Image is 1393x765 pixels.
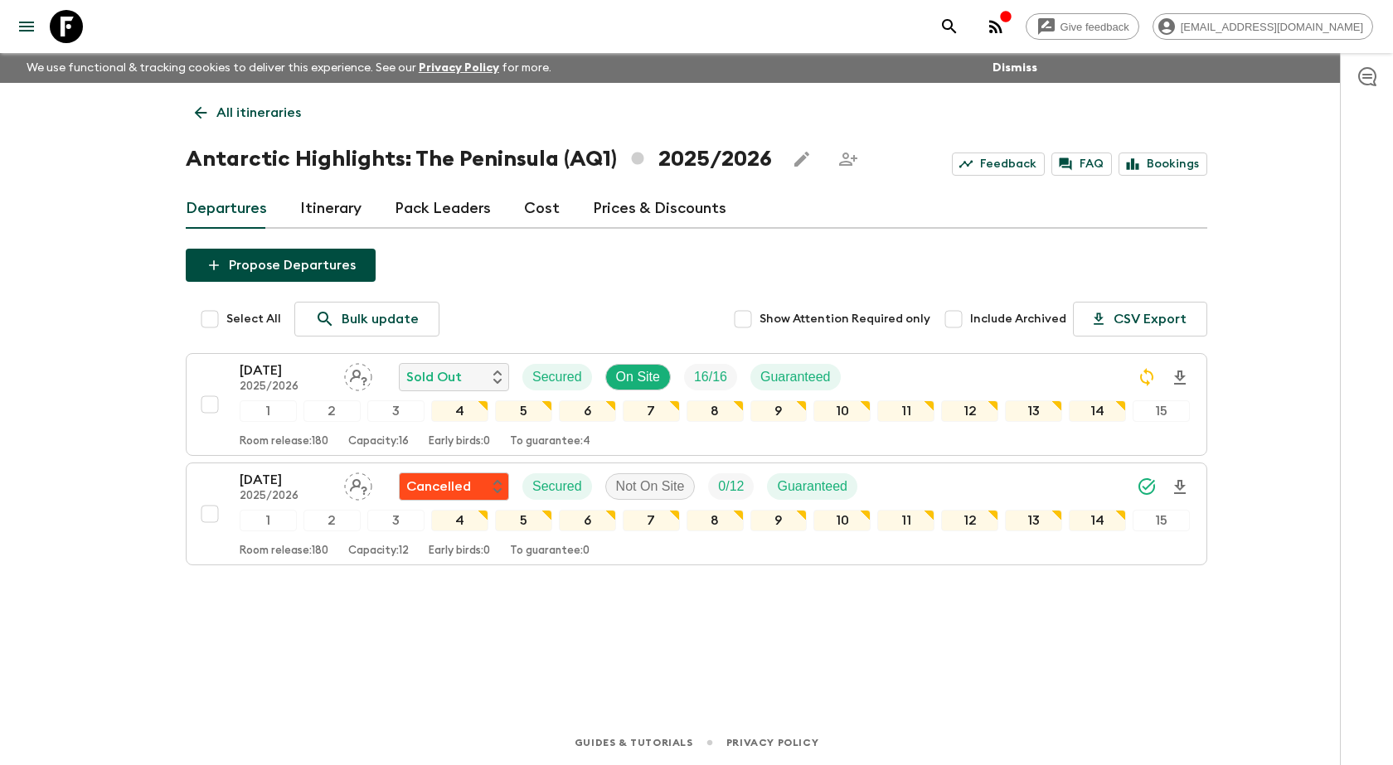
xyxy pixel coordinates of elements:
[1005,510,1062,531] div: 13
[431,510,488,531] div: 4
[941,510,998,531] div: 12
[785,143,818,176] button: Edit this itinerary
[1133,400,1190,422] div: 15
[216,103,301,123] p: All itineraries
[941,400,998,422] div: 12
[1170,368,1190,388] svg: Download Onboarding
[395,189,491,229] a: Pack Leaders
[1170,477,1190,497] svg: Download Onboarding
[694,367,727,387] p: 16 / 16
[1051,21,1138,33] span: Give feedback
[687,510,744,531] div: 8
[367,400,425,422] div: 3
[344,368,372,381] span: Assign pack leader
[616,477,685,496] p: Not On Site
[559,400,616,422] div: 6
[726,734,818,752] a: Privacy Policy
[348,435,409,448] p: Capacity: 16
[226,311,281,327] span: Select All
[593,189,726,229] a: Prices & Discounts
[367,510,425,531] div: 3
[186,462,1207,565] button: [DATE]2025/2026Assign pack leaderFlash Pack cancellationSecuredNot On SiteTrip FillGuaranteed1234...
[524,189,560,229] a: Cost
[342,309,419,329] p: Bulk update
[1026,13,1139,40] a: Give feedback
[522,473,592,500] div: Secured
[1153,13,1373,40] div: [EMAIL_ADDRESS][DOMAIN_NAME]
[1119,153,1207,176] a: Bookings
[970,311,1066,327] span: Include Archived
[684,364,737,390] div: Trip Fill
[750,400,808,422] div: 9
[240,400,297,422] div: 1
[687,400,744,422] div: 8
[186,96,310,129] a: All itineraries
[532,477,582,496] p: Secured
[240,380,331,394] p: 2025/2026
[1172,21,1372,33] span: [EMAIL_ADDRESS][DOMAIN_NAME]
[240,435,328,448] p: Room release: 180
[605,473,696,500] div: Not On Site
[510,435,590,448] p: To guarantee: 4
[708,473,754,500] div: Trip Fill
[294,302,439,337] a: Bulk update
[952,153,1045,176] a: Feedback
[1069,510,1126,531] div: 14
[240,361,331,380] p: [DATE]
[1137,367,1157,387] svg: Sync Required - Changes detected
[1051,153,1112,176] a: FAQ
[10,10,43,43] button: menu
[399,472,509,501] div: Flash Pack cancellation
[186,353,1207,456] button: [DATE]2025/2026Assign pack leaderSold OutSecuredOn SiteTrip FillGuaranteed123456789101112131415Ro...
[760,311,930,327] span: Show Attention Required only
[1073,302,1207,337] button: CSV Export
[344,477,372,491] span: Assign pack leader
[429,545,490,558] p: Early birds: 0
[495,400,552,422] div: 5
[240,490,331,503] p: 2025/2026
[240,510,297,531] div: 1
[616,367,660,387] p: On Site
[186,189,267,229] a: Departures
[240,470,331,490] p: [DATE]
[750,510,808,531] div: 9
[303,510,361,531] div: 2
[406,367,462,387] p: Sold Out
[575,734,693,752] a: Guides & Tutorials
[813,510,871,531] div: 10
[877,400,934,422] div: 11
[510,545,590,558] p: To guarantee: 0
[240,545,328,558] p: Room release: 180
[988,56,1041,80] button: Dismiss
[1005,400,1062,422] div: 13
[186,143,772,176] h1: Antarctic Highlights: The Peninsula (AQ1) 2025/2026
[186,249,376,282] button: Propose Departures
[522,364,592,390] div: Secured
[419,62,499,74] a: Privacy Policy
[1069,400,1126,422] div: 14
[832,143,865,176] span: Share this itinerary
[877,510,934,531] div: 11
[623,400,680,422] div: 7
[1133,510,1190,531] div: 15
[559,510,616,531] div: 6
[813,400,871,422] div: 10
[303,400,361,422] div: 2
[532,367,582,387] p: Secured
[623,510,680,531] div: 7
[406,477,471,496] p: Cancelled
[495,510,552,531] div: 5
[605,364,671,390] div: On Site
[429,435,490,448] p: Early birds: 0
[933,10,966,43] button: search adventures
[348,545,409,558] p: Capacity: 12
[300,189,362,229] a: Itinerary
[760,367,831,387] p: Guaranteed
[431,400,488,422] div: 4
[718,477,744,496] p: 0 / 12
[20,53,558,83] p: We use functional & tracking cookies to deliver this experience. See our for more.
[1137,477,1157,496] svg: Synced Successfully
[777,477,847,496] p: Guaranteed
